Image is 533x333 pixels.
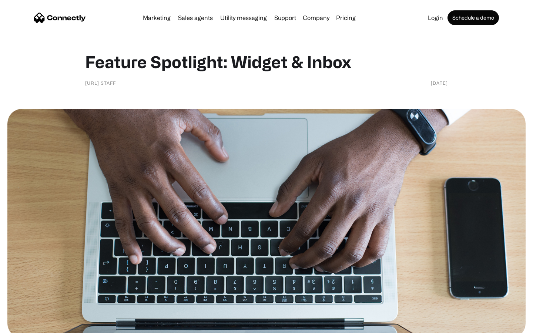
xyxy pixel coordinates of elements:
a: Support [271,15,299,21]
a: Pricing [333,15,359,21]
aside: Language selected: English [7,320,44,330]
a: Sales agents [175,15,216,21]
div: Company [303,13,329,23]
a: Utility messaging [217,15,270,21]
a: home [34,12,86,23]
div: [URL] staff [85,79,116,87]
a: Login [425,15,446,21]
a: Marketing [140,15,174,21]
ul: Language list [15,320,44,330]
h1: Feature Spotlight: Widget & Inbox [85,52,448,72]
div: [DATE] [431,79,448,87]
div: Company [301,13,332,23]
a: Schedule a demo [447,10,499,25]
